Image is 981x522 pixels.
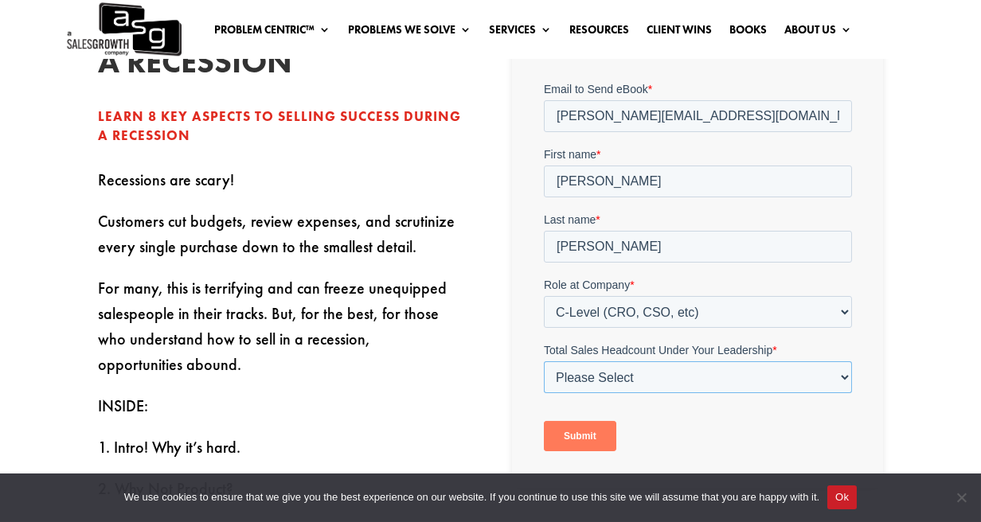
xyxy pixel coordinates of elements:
[489,24,552,41] a: Services
[214,24,330,41] a: Problem Centric™
[647,24,712,41] a: Client Wins
[98,434,469,476] p: 1. Intro! Why it’s hard.
[827,485,857,509] button: Ok
[784,24,852,41] a: About Us
[124,489,819,505] span: We use cookies to ensure that we give you the best experience on our website. If you continue to ...
[569,24,629,41] a: Resources
[729,24,767,41] a: Books
[98,393,469,434] p: INSIDE:
[348,24,471,41] a: Problems We Solve
[98,107,469,146] div: Learn 8 Key aspects to selling success during a recession
[544,81,852,465] iframe: Form 0
[98,167,469,208] p: Recessions are scary!
[953,489,969,505] span: No
[98,275,469,393] p: For many, this is terrifying and can freeze unequipped salespeople in their tracks. But, for the ...
[98,208,469,275] p: Customers cut budgets, review expenses, and scrutinize every single purchase down to the smallest...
